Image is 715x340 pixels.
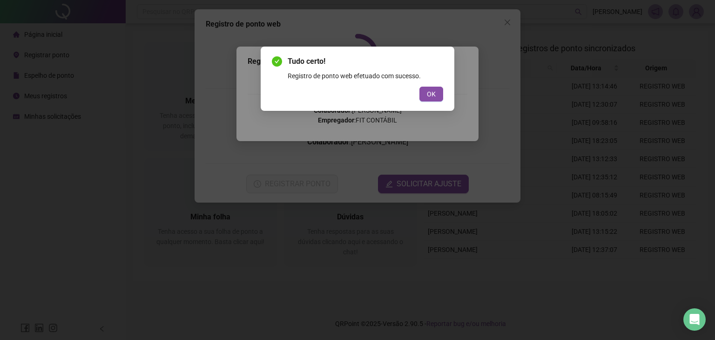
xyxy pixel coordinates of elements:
[288,56,443,67] span: Tudo certo!
[272,56,282,67] span: check-circle
[288,71,443,81] div: Registro de ponto web efetuado com sucesso.
[683,308,706,331] div: Open Intercom Messenger
[419,87,443,102] button: OK
[427,89,436,99] span: OK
